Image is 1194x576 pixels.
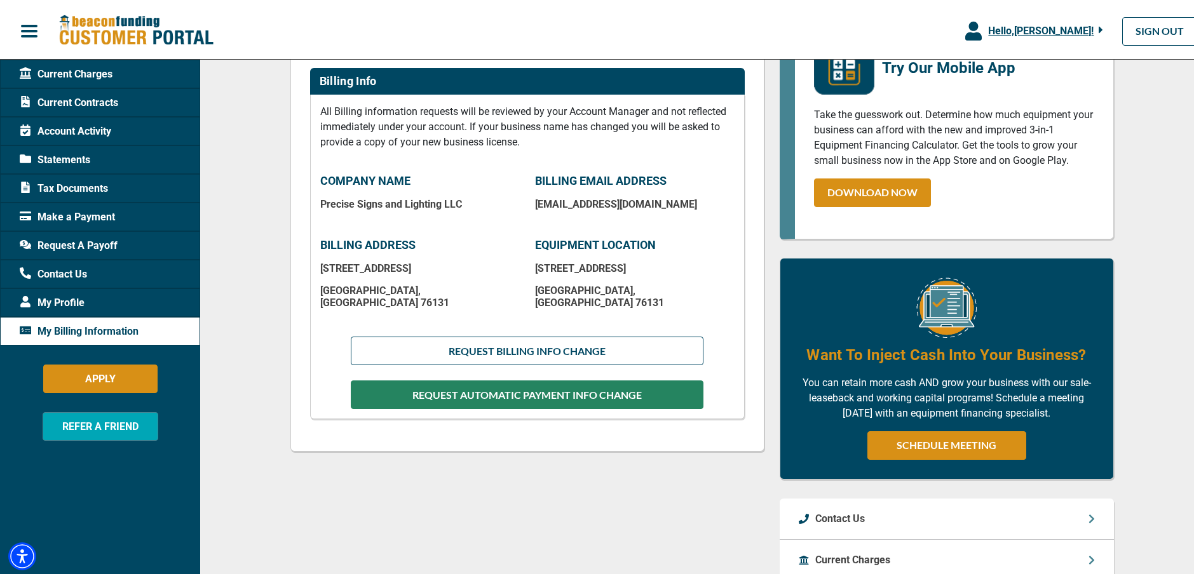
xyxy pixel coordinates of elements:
[43,410,158,438] button: REFER A FRIEND
[535,282,735,306] p: [GEOGRAPHIC_DATA] , [GEOGRAPHIC_DATA] 76131
[814,176,931,204] a: DOWNLOAD NOW
[988,22,1094,34] span: Hello, [PERSON_NAME] !
[20,321,139,337] span: My Billing Information
[815,509,865,524] p: Contact Us
[43,362,158,391] button: APPLY
[20,64,112,79] span: Current Charges
[20,264,87,279] span: Contact Us
[20,293,85,308] span: My Profile
[320,282,520,306] p: [GEOGRAPHIC_DATA] , [GEOGRAPHIC_DATA] 76131
[20,207,115,222] span: Make a Payment
[806,342,1086,363] h4: Want To Inject Cash Into Your Business?
[20,236,118,251] span: Request A Payoff
[535,196,735,208] p: [EMAIL_ADDRESS][DOMAIN_NAME]
[20,150,90,165] span: Statements
[916,275,977,335] img: Equipment Financing Online Image
[320,171,520,185] p: COMPANY NAME
[535,260,735,272] p: [STREET_ADDRESS]
[815,550,890,565] p: Current Charges
[351,334,703,363] button: REQUEST BILLING INFO CHANGE
[20,93,118,108] span: Current Contracts
[58,12,214,44] img: Beacon Funding Customer Portal Logo
[20,121,111,137] span: Account Activity
[320,196,520,208] p: Precise Signs and Lighting LLC
[814,31,874,92] img: mobile-app-logo.png
[8,540,36,568] div: Accessibility Menu
[867,429,1026,457] a: SCHEDULE MEETING
[320,72,377,86] h2: Billing Info
[535,236,735,250] p: EQUIPMENT LOCATION
[535,171,735,185] p: BILLING EMAIL ADDRESS
[320,102,735,147] p: All Billing information requests will be reviewed by your Account Manager and not reflected immed...
[320,260,520,272] p: [STREET_ADDRESS]
[351,378,703,406] button: REQUEST AUTOMATIC PAYMENT INFO CHANGE
[814,105,1094,166] p: Take the guesswork out. Determine how much equipment your business can afford with the new and im...
[882,54,1065,77] p: Try Our Mobile App
[20,178,108,194] span: Tax Documents
[320,236,520,250] p: BILLING ADDRESS
[799,373,1094,419] p: You can retain more cash AND grow your business with our sale-leaseback and working capital progr...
